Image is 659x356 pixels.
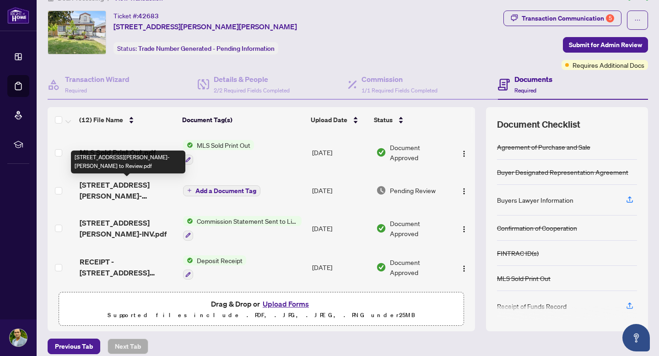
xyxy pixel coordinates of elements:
th: (12) File Name [76,107,178,133]
button: Previous Tab [48,339,100,354]
img: Status Icon [183,140,193,150]
span: RECEIPT - [STREET_ADDRESS][PERSON_NAME]pdf [80,256,176,278]
div: [STREET_ADDRESS][PERSON_NAME]-[PERSON_NAME] to Review.pdf [71,151,185,173]
span: Document Checklist [497,118,580,131]
h4: Documents [514,74,552,85]
div: Ticket #: [113,11,159,21]
span: Requires Additional Docs [573,60,644,70]
span: Submit for Admin Review [569,38,642,52]
h4: Transaction Wizard [65,74,130,85]
span: Add a Document Tag [195,188,256,194]
span: Pending Review [390,185,436,195]
button: Add a Document Tag [183,184,260,196]
td: [DATE] [308,172,373,209]
th: Upload Date [307,107,371,133]
button: Transaction Communication5 [503,11,621,26]
button: Open asap [622,324,650,351]
div: Buyers Lawyer Information [497,195,573,205]
img: Logo [460,188,468,195]
div: Agreement of Purchase and Sale [497,142,590,152]
span: Upload Date [311,115,347,125]
span: [STREET_ADDRESS][PERSON_NAME][PERSON_NAME] [113,21,297,32]
button: Add a Document Tag [183,185,260,196]
span: Document Approved [390,257,449,277]
th: Status [370,107,450,133]
img: Status Icon [183,216,193,226]
span: (12) File Name [79,115,123,125]
h4: Details & People [214,74,290,85]
img: Logo [460,150,468,157]
div: Confirmation of Cooperation [497,223,577,233]
img: Logo [460,226,468,233]
td: [DATE] [308,133,373,172]
span: 1/1 Required Fields Completed [362,87,438,94]
span: MLS Sold Print Out.pdf [80,147,156,158]
div: Status: [113,42,278,54]
span: Previous Tab [55,339,93,354]
img: Status Icon [183,255,193,265]
img: Document Status [376,147,386,157]
img: Document Status [376,185,386,195]
td: [DATE] [308,209,373,248]
span: 2/2 Required Fields Completed [214,87,290,94]
img: Document Status [376,262,386,272]
span: Drag & Drop or [211,298,312,310]
button: Status IconDeposit Receipt [183,255,246,280]
button: Logo [457,145,471,160]
span: plus [187,188,192,193]
button: Next Tab [108,339,148,354]
div: MLS Sold Print Out [497,273,551,283]
img: Document Status [376,223,386,233]
span: Required [514,87,536,94]
span: Required [65,87,87,94]
div: Buyer Designated Representation Agreement [497,167,628,177]
span: Deposit Receipt [193,255,246,265]
span: MLS Sold Print Out [193,140,254,150]
th: Document Tag(s) [178,107,307,133]
img: Logo [460,265,468,272]
img: IMG-40734881_1.jpg [48,11,106,54]
img: Profile Icon [10,329,27,346]
span: Status [374,115,393,125]
span: ellipsis [634,17,641,23]
button: Logo [457,183,471,198]
div: 5 [606,14,614,22]
button: Status IconMLS Sold Print Out [183,140,254,165]
span: [STREET_ADDRESS][PERSON_NAME]-INV.pdf [80,217,176,239]
p: Supported files include .PDF, .JPG, .JPEG, .PNG under 25 MB [65,310,458,321]
button: Submit for Admin Review [563,37,648,53]
button: Logo [457,221,471,236]
div: FINTRAC ID(s) [497,248,539,258]
button: Upload Forms [260,298,312,310]
span: Document Approved [390,142,449,162]
span: Trade Number Generated - Pending Information [138,44,275,53]
h4: Commission [362,74,438,85]
td: [DATE] [308,248,373,287]
span: Commission Statement Sent to Listing Brokerage [193,216,302,226]
button: Status IconCommission Statement Sent to Listing Brokerage [183,216,302,241]
span: Drag & Drop orUpload FormsSupported files include .PDF, .JPG, .JPEG, .PNG under25MB [59,292,464,326]
div: Transaction Communication [522,11,614,26]
button: Logo [457,260,471,275]
span: [STREET_ADDRESS][PERSON_NAME]-[PERSON_NAME] to Review.pdf [80,179,176,201]
div: Receipt of Funds Record [497,301,567,311]
td: [DATE] [308,287,373,326]
span: Document Approved [390,218,449,238]
img: logo [7,7,29,24]
span: 42683 [138,12,159,20]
